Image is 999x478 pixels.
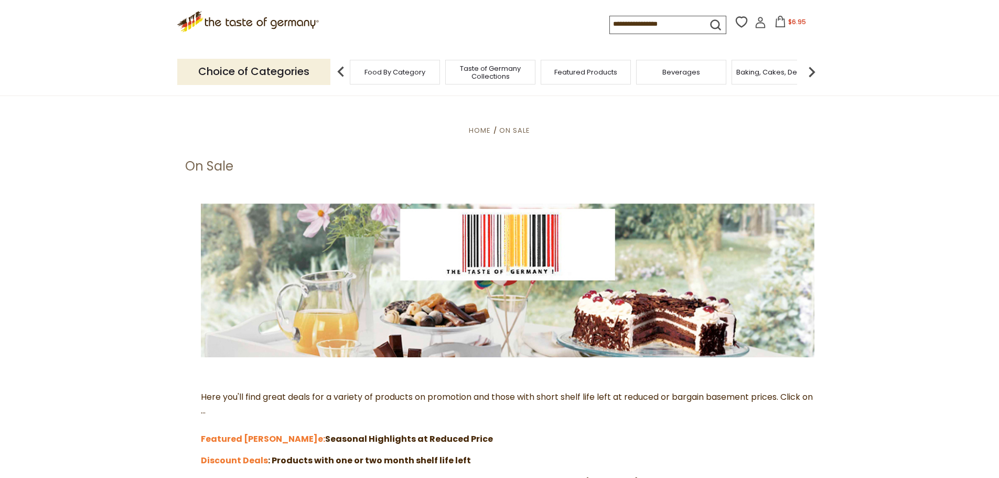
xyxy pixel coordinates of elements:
[318,433,325,445] a: e:
[788,17,806,26] span: $6.95
[768,16,813,31] button: $6.95
[469,125,491,135] a: Home
[554,68,617,76] a: Featured Products
[330,61,351,82] img: previous arrow
[201,454,268,466] a: Discount Deals
[185,158,233,174] h1: On Sale
[268,454,471,466] strong: : Products with one or two month shelf life left
[364,68,425,76] a: Food By Category
[318,433,493,445] strong: Seasonal Highlights at Reduced Price
[448,65,532,80] a: Taste of Germany Collections
[201,204,814,357] img: the-taste-of-germany-barcode-3.jpg
[736,68,818,76] a: Baking, Cakes, Desserts
[201,433,318,445] a: Featured [PERSON_NAME]
[662,68,700,76] a: Beverages
[801,61,822,82] img: next arrow
[499,125,530,135] a: On Sale
[177,59,330,84] p: Choice of Categories
[201,391,813,445] span: Here you'll find great deals for a variety of products on promotion and those with short shelf li...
